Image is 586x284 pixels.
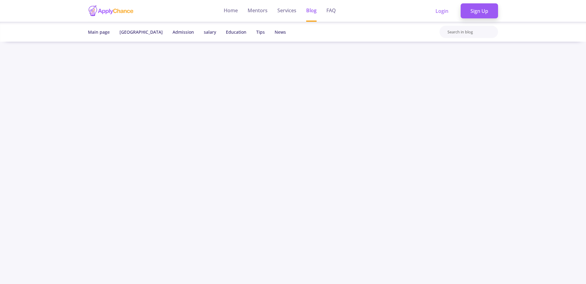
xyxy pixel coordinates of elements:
[426,3,458,19] a: Login
[461,3,498,19] a: Sign Up
[256,29,265,35] a: Tips
[120,29,163,35] a: [GEOGRAPHIC_DATA]
[275,29,286,35] a: News
[173,29,194,35] a: Admission
[88,5,134,17] img: applychance logo
[88,29,110,35] span: Main page
[204,29,216,35] a: salary
[447,28,497,36] input: Search in blog
[226,29,246,35] a: Education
